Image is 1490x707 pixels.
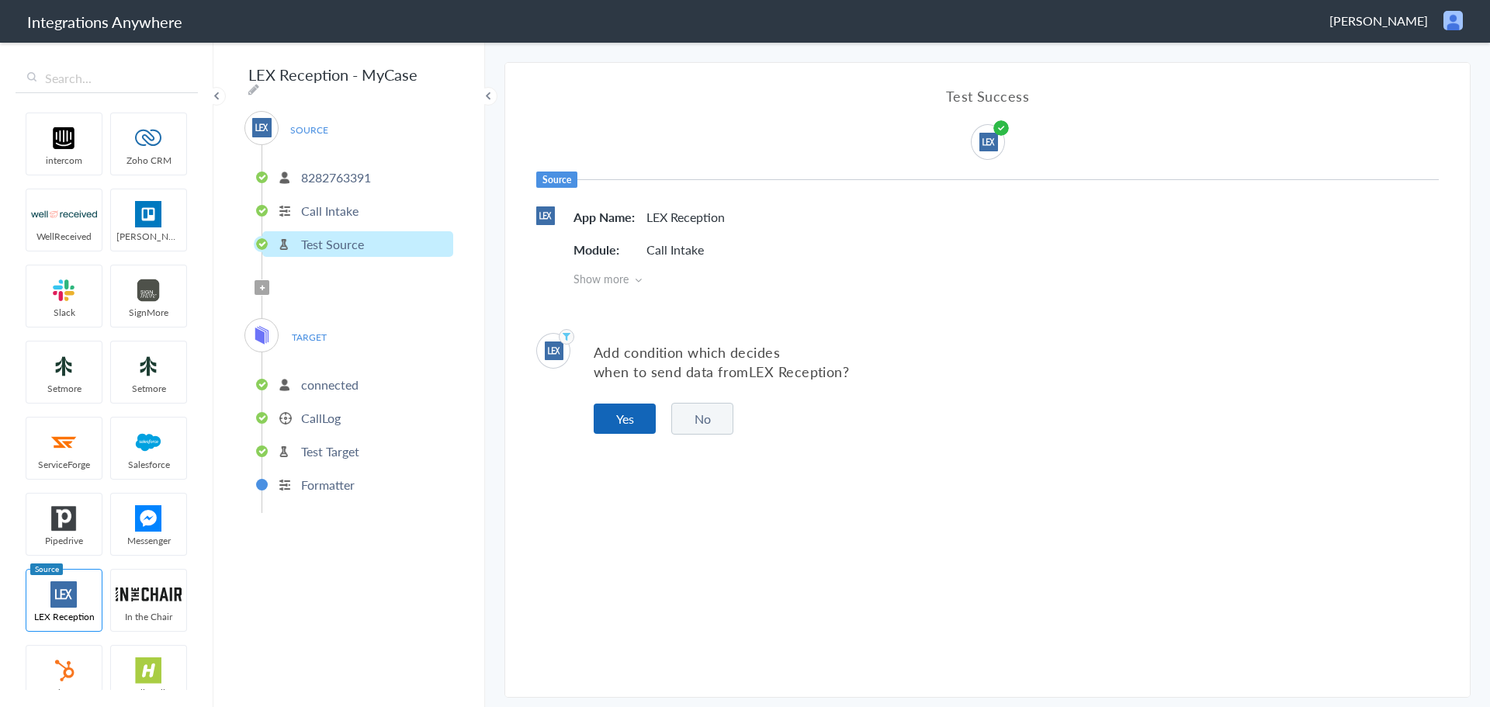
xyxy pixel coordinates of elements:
img: inch-logo.svg [116,581,182,608]
img: zoho-logo.svg [116,125,182,151]
span: Messenger [111,534,186,547]
span: SOURCE [279,120,338,140]
p: Call Intake [301,202,359,220]
img: serviceforge-icon.png [31,429,97,456]
img: lex-app-logo.svg [545,341,563,360]
p: Call Intake [646,241,704,258]
p: LEX Reception [646,208,725,226]
img: trello.png [116,201,182,227]
span: Zoho CRM [111,154,186,167]
span: [PERSON_NAME] [111,230,186,243]
button: Yes [594,404,656,434]
span: Setmore [111,382,186,395]
img: lex-app-logo.svg [31,581,97,608]
h1: Integrations Anywhere [27,11,182,33]
img: wr-logo.svg [31,201,97,227]
img: lex-app-logo.svg [979,133,998,151]
img: signmore-logo.png [116,277,182,303]
span: ServiceForge [26,458,102,471]
p: Add condition which decides when to send data from ? [594,342,1439,381]
img: lex-app-logo.svg [536,206,555,225]
p: 8282763391 [301,168,371,186]
span: Show more [573,271,1439,286]
img: FBM.png [116,505,182,532]
span: HelloSells [111,686,186,699]
span: Salesforce [111,458,186,471]
span: In the Chair [111,610,186,623]
span: SignMore [111,306,186,319]
img: hubspot-logo.svg [31,657,97,684]
img: hs-app-logo.svg [116,657,182,684]
span: WellReceived [26,230,102,243]
img: intercom-logo.svg [31,125,97,151]
img: lex-app-logo.svg [252,118,272,137]
span: TARGET [279,327,338,348]
span: intercom [26,154,102,167]
span: Slack [26,306,102,319]
p: connected [301,376,359,393]
span: Setmore [26,382,102,395]
span: HubSpot [26,686,102,699]
img: salesforce-logo.svg [116,429,182,456]
h5: App Name [573,208,643,226]
span: LEX Reception [26,610,102,623]
img: setmoreNew.jpg [31,353,97,379]
p: Formatter [301,476,355,494]
p: CallLog [301,409,341,427]
img: user.png [1443,11,1463,30]
h5: Module [573,241,643,258]
span: Pipedrive [26,534,102,547]
p: Test Source [301,235,364,253]
button: No [671,403,733,435]
h4: Test Success [536,86,1439,106]
h6: Source [536,172,577,188]
img: slack-logo.svg [31,277,97,303]
span: LEX Reception [749,362,843,381]
img: setmoreNew.jpg [116,353,182,379]
img: pipedrive.png [31,505,97,532]
input: Search... [16,64,198,93]
span: [PERSON_NAME] [1329,12,1428,29]
img: mycase-logo-new.svg [252,325,272,345]
p: Test Target [301,442,359,460]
